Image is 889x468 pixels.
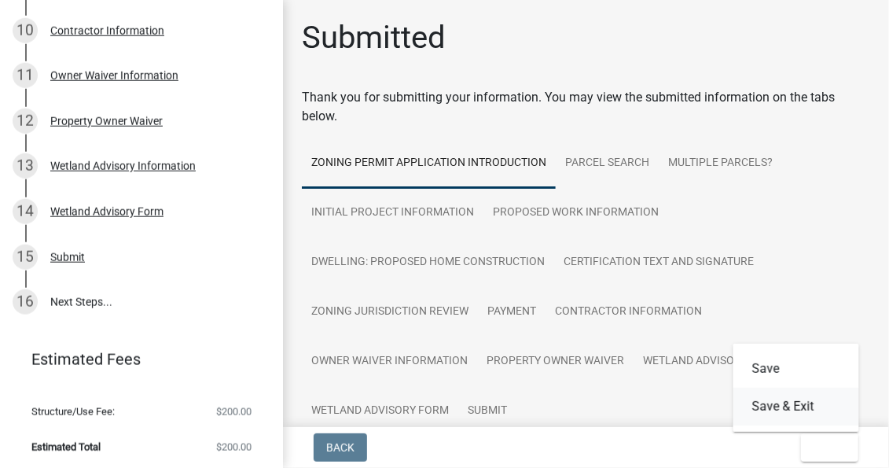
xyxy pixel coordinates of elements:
[216,442,252,452] span: $200.00
[216,407,252,417] span: $200.00
[556,138,659,189] a: Parcel search
[477,337,634,387] a: Property Owner Waiver
[50,25,164,36] div: Contractor Information
[31,407,115,417] span: Structure/Use Fee:
[733,344,859,432] div: Exit
[801,433,858,462] button: Exit
[546,287,711,337] a: Contractor Information
[302,386,458,437] a: Wetland Advisory Form
[814,441,836,454] span: Exit
[13,245,38,270] div: 15
[13,289,38,315] div: 16
[478,287,546,337] a: Payment
[483,188,668,238] a: Proposed Work Information
[13,153,38,179] div: 13
[13,199,38,224] div: 14
[50,252,85,263] div: Submit
[314,433,367,462] button: Back
[302,337,477,387] a: Owner Waiver Information
[458,386,516,437] a: Submit
[302,188,483,238] a: Initial Project Information
[733,388,859,426] button: Save & Exit
[302,88,870,126] div: Thank you for submitting your information. You may view the submitted information on the tabs below.
[50,160,196,171] div: Wetland Advisory Information
[302,287,478,337] a: Zoning Jurisdiction Review
[13,344,258,375] a: Estimated Fees
[50,116,163,127] div: Property Owner Waiver
[733,350,859,388] button: Save
[13,18,38,43] div: 10
[634,337,832,387] a: Wetland Advisory Information
[50,70,178,81] div: Owner Waiver Information
[302,238,554,288] a: Dwelling: Proposed Home Construction
[326,441,354,454] span: Back
[50,206,163,217] div: Wetland Advisory Form
[302,19,446,57] h1: Submitted
[554,238,763,288] a: Certification Text and Signature
[302,138,556,189] a: Zoning Permit Application Introduction
[659,138,782,189] a: Multiple Parcels?
[13,63,38,88] div: 11
[13,109,38,134] div: 12
[31,442,101,452] span: Estimated Total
